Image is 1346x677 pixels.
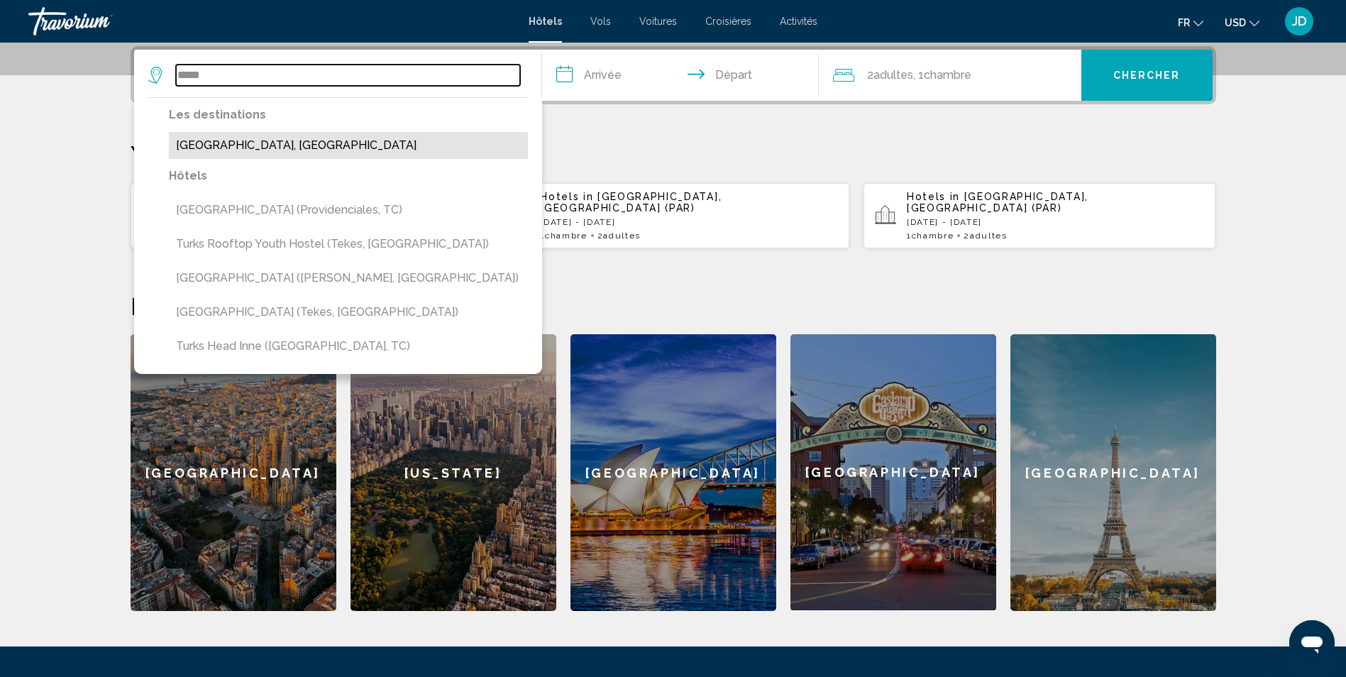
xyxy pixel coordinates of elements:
[540,231,587,241] span: 1
[529,16,562,27] a: Hôtels
[1178,17,1190,28] span: fr
[907,191,1088,214] span: [GEOGRAPHIC_DATA], [GEOGRAPHIC_DATA] (PAR)
[780,16,817,27] a: Activités
[1081,50,1213,101] button: Chercher
[169,132,528,159] button: [GEOGRAPHIC_DATA], [GEOGRAPHIC_DATA]
[907,191,960,202] span: Hotels in
[540,191,722,214] span: [GEOGRAPHIC_DATA], [GEOGRAPHIC_DATA] (PAR)
[597,231,641,241] span: 2
[1281,6,1318,36] button: User Menu
[873,68,913,82] span: Adultes
[1113,70,1181,82] span: Chercher
[570,334,776,611] a: [GEOGRAPHIC_DATA]
[134,50,1213,101] div: Search widget
[970,231,1008,241] span: Adultes
[1289,620,1335,666] iframe: Bouton de lancement de la fenêtre de messagerie
[1225,12,1259,33] button: Change currency
[912,231,954,241] span: Chambre
[169,105,528,125] p: Les destinations
[497,182,849,249] button: Hotels in [GEOGRAPHIC_DATA], [GEOGRAPHIC_DATA] (PAR)[DATE] - [DATE]1Chambre2Adultes
[169,231,528,258] button: Turks Rooftop Youth Hostel (Tekes, [GEOGRAPHIC_DATA])
[590,16,611,27] a: Vols
[351,334,556,611] a: [US_STATE]
[705,16,751,27] a: Croisières
[790,334,996,610] div: [GEOGRAPHIC_DATA]
[545,231,588,241] span: Chambre
[169,333,528,360] button: Turks Head Inne ([GEOGRAPHIC_DATA], TC)
[540,191,593,202] span: Hotels in
[867,65,913,85] span: 2
[639,16,677,27] a: Voitures
[540,217,838,227] p: [DATE] - [DATE]
[131,334,336,611] a: [GEOGRAPHIC_DATA]
[169,299,528,326] button: [GEOGRAPHIC_DATA] (Tekes, [GEOGRAPHIC_DATA])
[964,231,1007,241] span: 2
[603,231,641,241] span: Adultes
[542,50,819,101] button: Check in and out dates
[1010,334,1216,611] a: [GEOGRAPHIC_DATA]
[169,166,528,186] p: Hôtels
[907,217,1205,227] p: [DATE] - [DATE]
[913,65,971,85] span: , 1
[819,50,1081,101] button: Travelers: 2 adults, 0 children
[1292,14,1307,28] span: JD
[131,182,483,249] button: Hotels in [GEOGRAPHIC_DATA], [GEOGRAPHIC_DATA] (PAR)[DATE] - [DATE]1Chambre2Adultes
[1178,12,1203,33] button: Change language
[131,292,1216,320] h2: Destinations en vedette
[28,7,514,35] a: Travorium
[1225,17,1246,28] span: USD
[864,182,1216,249] button: Hotels in [GEOGRAPHIC_DATA], [GEOGRAPHIC_DATA] (PAR)[DATE] - [DATE]1Chambre2Adultes
[131,140,1216,168] p: Your Recent Searches
[169,197,528,224] button: [GEOGRAPHIC_DATA] (Providenciales, TC)
[169,265,528,292] button: [GEOGRAPHIC_DATA] ([PERSON_NAME], [GEOGRAPHIC_DATA])
[907,231,954,241] span: 1
[924,68,971,82] span: Chambre
[790,334,996,611] a: [GEOGRAPHIC_DATA]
